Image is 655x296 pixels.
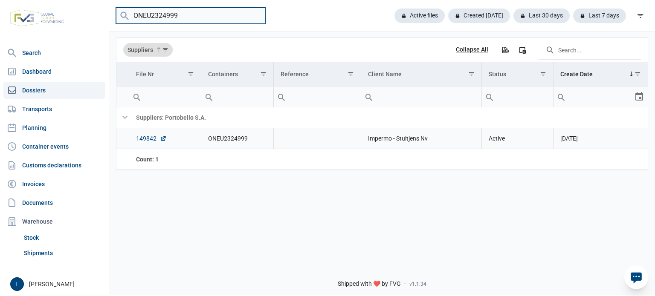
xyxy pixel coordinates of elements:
[201,62,273,86] td: Column Containers
[409,281,426,287] span: v1.1.34
[482,86,553,107] input: Filter cell
[635,71,641,77] span: Show filter options for column 'Create Date'
[136,71,154,78] div: File Nr
[3,101,105,118] a: Transports
[361,62,481,86] td: Column Client Name
[3,82,105,99] a: Dossiers
[448,9,510,23] div: Created [DATE]
[10,277,104,291] div: [PERSON_NAME]
[7,6,67,30] img: FVG - Global freight forwarding
[368,71,402,78] div: Client Name
[273,86,361,107] td: Filter cell
[633,8,648,23] div: filter
[361,128,481,149] td: Impermo - Stultjens Nv
[560,135,578,142] span: [DATE]
[136,155,194,164] div: File Nr Count: 1
[540,71,546,77] span: Show filter options for column 'Status'
[3,63,105,80] a: Dashboard
[361,86,481,107] input: Filter cell
[129,107,648,128] td: Suppliers: Portobello S.A.
[274,86,361,107] input: Filter cell
[3,194,105,211] a: Documents
[489,71,506,78] div: Status
[554,62,648,86] td: Column Create Date
[20,245,105,261] a: Shipments
[468,71,475,77] span: Show filter options for column 'Client Name'
[3,213,105,230] div: Warehouse
[539,40,641,60] input: Search in the data grid
[3,175,105,193] a: Invoices
[361,86,377,107] div: Search box
[129,62,201,86] td: Column File Nr
[560,71,593,78] div: Create Date
[634,86,644,107] div: Select
[515,42,530,57] div: Column Chooser
[338,280,401,288] span: Shipped with ❤️ by FVG
[513,9,570,23] div: Last 30 days
[116,8,265,24] input: Search dossiers
[3,157,105,174] a: Customs declarations
[123,43,173,57] div: Suppliers
[456,46,488,54] div: Collapse All
[3,138,105,155] a: Container events
[188,71,194,77] span: Show filter options for column 'File Nr'
[208,71,238,78] div: Containers
[554,86,569,107] div: Search box
[273,62,361,86] td: Column Reference
[116,107,129,128] td: Collapse
[404,280,406,288] span: -
[201,128,273,149] td: ONEU2324999
[129,86,145,107] div: Search box
[482,86,497,107] div: Search box
[554,86,634,107] input: Filter cell
[281,71,309,78] div: Reference
[260,71,267,77] span: Show filter options for column 'Containers'
[123,38,641,62] div: Data grid toolbar
[162,46,168,53] span: Show filter options for column 'Suppliers'
[201,86,273,107] input: Filter cell
[201,86,217,107] div: Search box
[3,119,105,136] a: Planning
[573,9,626,23] div: Last 7 days
[348,71,354,77] span: Show filter options for column 'Reference'
[274,86,289,107] div: Search box
[482,62,554,86] td: Column Status
[10,277,24,291] button: L
[136,134,167,143] a: 149842
[129,86,201,107] input: Filter cell
[554,86,648,107] td: Filter cell
[20,230,105,245] a: Stock
[394,9,445,23] div: Active files
[482,128,554,149] td: Active
[116,38,648,170] div: Data grid with 2 rows and 7 columns
[497,42,513,57] div: Export all data to Excel
[3,44,105,61] a: Search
